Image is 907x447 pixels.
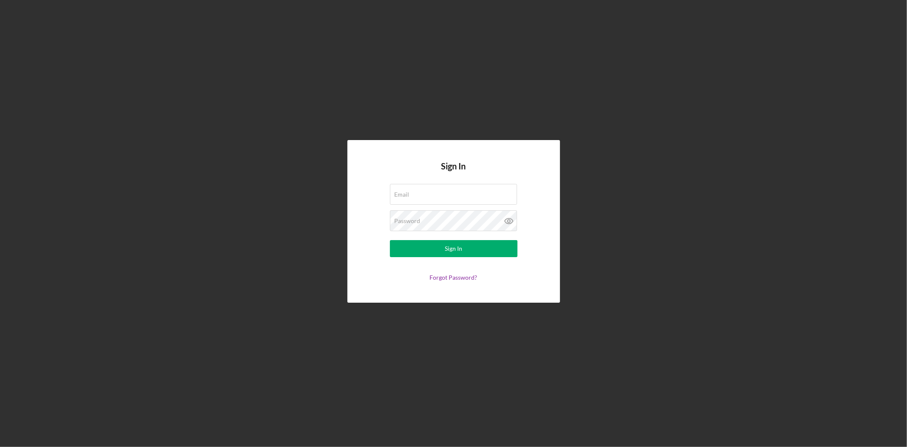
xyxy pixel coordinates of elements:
div: Sign In [445,240,462,257]
a: Forgot Password? [430,274,478,281]
h4: Sign In [441,161,466,184]
label: Password [395,218,421,224]
button: Sign In [390,240,517,257]
label: Email [395,191,409,198]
